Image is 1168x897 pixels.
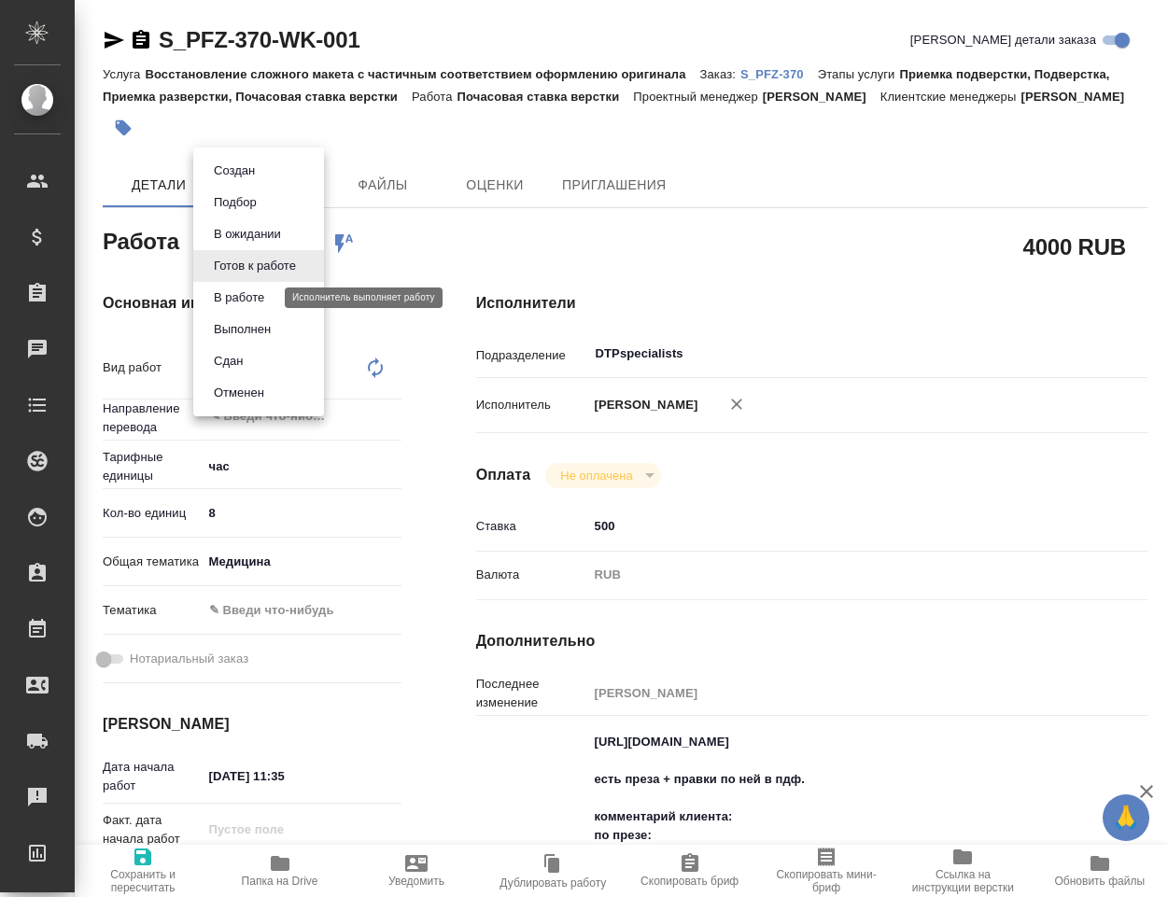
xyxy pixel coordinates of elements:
[208,383,270,403] button: Отменен
[208,351,248,371] button: Сдан
[208,287,270,308] button: В работе
[208,224,287,245] button: В ожидании
[208,161,260,181] button: Создан
[208,319,276,340] button: Выполнен
[208,256,302,276] button: Готов к работе
[208,192,262,213] button: Подбор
